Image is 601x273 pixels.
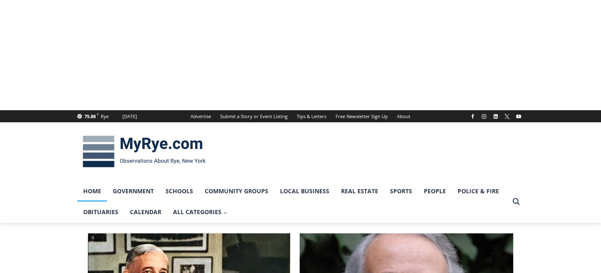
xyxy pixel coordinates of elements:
a: Schools [160,181,199,202]
a: Facebook [468,111,478,121]
button: View Search Form [509,194,524,209]
a: Sports [384,181,418,202]
a: Tips & Letters [292,110,331,122]
a: Advertise [186,110,216,122]
a: X [502,111,512,121]
nav: Primary Navigation [77,181,509,223]
a: Real Estate [335,181,384,202]
a: Government [107,181,160,202]
a: Local Business [274,181,335,202]
nav: Secondary Navigation [186,110,415,122]
a: Linkedin [491,111,501,121]
span: F [97,112,99,116]
a: Home [77,181,107,202]
a: People [418,181,452,202]
a: Free Newsletter Sign Up [331,110,392,122]
a: Obituaries [77,202,124,222]
img: MyRye.com [77,130,211,173]
a: Submit a Story or Event Listing [216,110,292,122]
div: [DATE] [122,113,137,120]
a: Community Groups [199,181,274,202]
a: All Categories [167,202,233,222]
a: Instagram [479,111,489,121]
div: Rye [101,113,109,120]
a: Calendar [124,202,167,222]
a: YouTube [514,111,524,121]
a: Police & Fire [452,181,505,202]
span: All Categories [173,207,227,217]
a: About [392,110,415,122]
span: 75.88 [84,113,96,119]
